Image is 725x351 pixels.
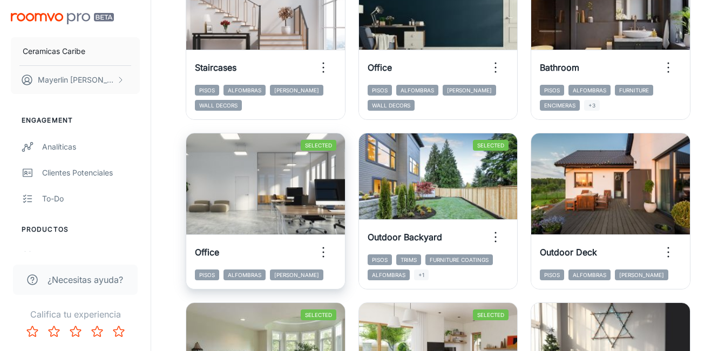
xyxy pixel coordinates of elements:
div: Analíticas [42,141,140,153]
span: [PERSON_NAME] [615,269,668,280]
div: To-do [42,193,140,205]
h6: Bathroom [540,61,579,74]
span: Alfombras [223,269,266,280]
button: Ceramicas Caribe [11,37,140,65]
span: Alfombras [568,269,611,280]
div: Mis productos [42,250,140,262]
span: Alfombras [223,85,266,96]
span: Pisos [195,269,219,280]
button: Rate 4 star [86,321,108,342]
span: +1 [414,269,429,280]
span: Selected [473,309,509,320]
span: Selected [301,309,336,320]
button: Mayerlin [PERSON_NAME] [11,66,140,94]
span: Pisos [540,269,564,280]
button: Rate 2 star [43,321,65,342]
span: Selected [473,140,509,151]
span: Alfombras [368,269,410,280]
span: Furniture Coatings [425,254,493,265]
img: Roomvo PRO Beta [11,13,114,24]
span: Pisos [368,254,392,265]
h6: Office [368,61,392,74]
span: [PERSON_NAME] [270,85,323,96]
span: Alfombras [396,85,438,96]
button: Rate 3 star [65,321,86,342]
span: Encimeras [540,100,580,111]
button: Rate 5 star [108,321,130,342]
span: Pisos [368,85,392,96]
span: [PERSON_NAME] [270,269,323,280]
span: Wall Decors [195,100,242,111]
span: +3 [584,100,600,111]
span: ¿Necesitas ayuda? [48,273,123,286]
span: Pisos [540,85,564,96]
span: [PERSON_NAME] [443,85,496,96]
span: Selected [301,140,336,151]
span: Wall Decors [368,100,415,111]
p: Califica tu experiencia [9,308,142,321]
h6: Outdoor Backyard [368,231,442,244]
p: Ceramicas Caribe [23,45,85,57]
h6: Office [195,246,219,259]
span: Furniture [615,85,653,96]
button: Rate 1 star [22,321,43,342]
span: Trims [396,254,421,265]
h6: Outdoor Deck [540,246,597,259]
p: Mayerlin [PERSON_NAME] [38,74,114,86]
div: Clientes potenciales [42,167,140,179]
span: Pisos [195,85,219,96]
span: Alfombras [568,85,611,96]
h6: Staircases [195,61,236,74]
